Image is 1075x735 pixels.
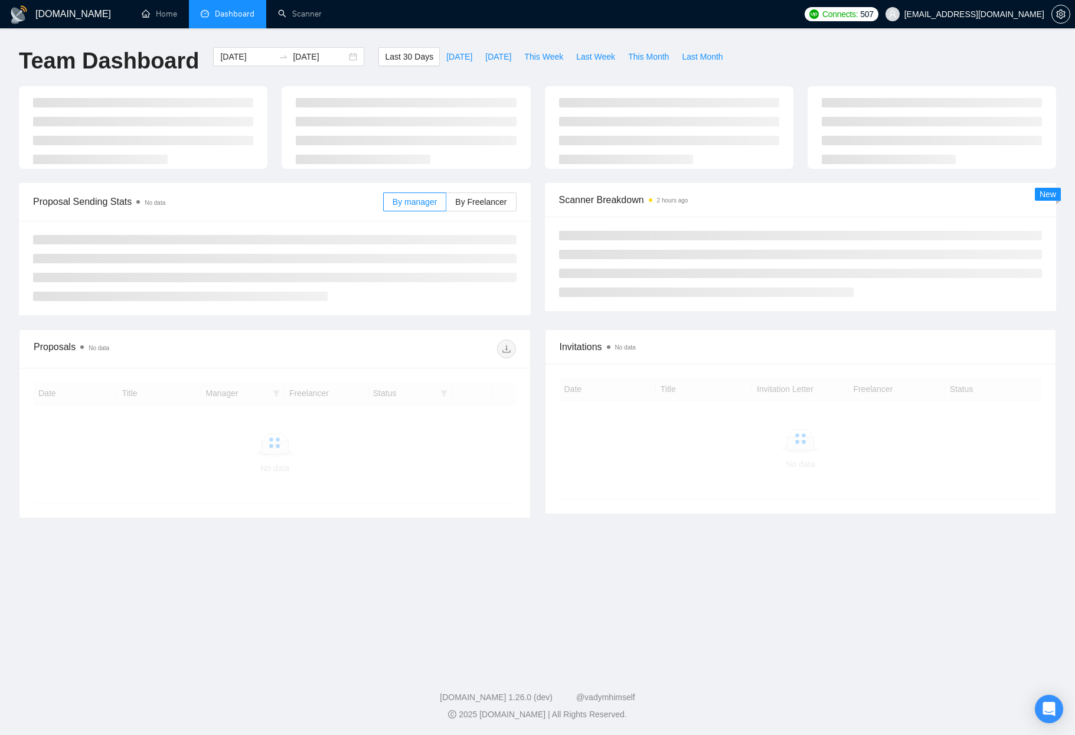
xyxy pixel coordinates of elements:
[622,47,675,66] button: This Month
[455,197,507,207] span: By Freelancer
[860,8,873,21] span: 507
[220,50,274,63] input: Start date
[485,50,511,63] span: [DATE]
[682,50,723,63] span: Last Month
[19,47,199,75] h1: Team Dashboard
[518,47,570,66] button: This Week
[1040,190,1056,199] span: New
[440,47,479,66] button: [DATE]
[1051,5,1070,24] button: setting
[479,47,518,66] button: [DATE]
[1035,695,1063,723] div: Open Intercom Messenger
[524,50,563,63] span: This Week
[1051,9,1070,19] a: setting
[448,710,456,718] span: copyright
[1052,9,1070,19] span: setting
[888,10,897,18] span: user
[9,5,28,24] img: logo
[675,47,729,66] button: Last Month
[440,692,553,702] a: [DOMAIN_NAME] 1.26.0 (dev)
[615,344,636,351] span: No data
[576,50,615,63] span: Last Week
[559,192,1043,207] span: Scanner Breakdown
[628,50,669,63] span: This Month
[385,50,433,63] span: Last 30 Days
[378,47,440,66] button: Last 30 Days
[279,52,288,61] span: swap-right
[576,692,635,702] a: @vadymhimself
[34,339,275,358] div: Proposals
[393,197,437,207] span: By manager
[809,9,819,19] img: upwork-logo.png
[33,194,383,209] span: Proposal Sending Stats
[822,8,858,21] span: Connects:
[657,197,688,204] time: 2 hours ago
[142,9,177,19] a: homeHome
[145,200,165,206] span: No data
[279,52,288,61] span: to
[560,339,1042,354] span: Invitations
[215,9,254,19] span: Dashboard
[570,47,622,66] button: Last Week
[278,9,322,19] a: searchScanner
[446,50,472,63] span: [DATE]
[89,345,109,351] span: No data
[293,50,347,63] input: End date
[9,708,1066,721] div: 2025 [DOMAIN_NAME] | All Rights Reserved.
[201,9,209,18] span: dashboard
